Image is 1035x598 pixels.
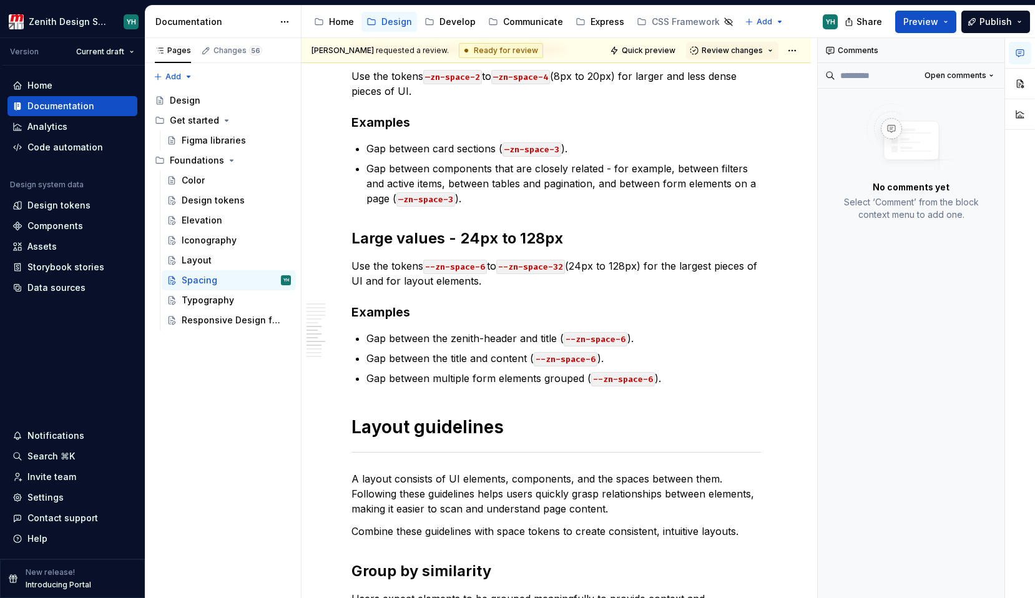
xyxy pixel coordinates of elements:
[182,314,285,326] div: Responsive Design for Touch Devices
[818,38,1004,63] div: Comments
[182,194,245,207] div: Design tokens
[925,71,986,81] span: Open comments
[7,237,137,257] a: Assets
[182,134,246,147] div: Figma libraries
[7,488,137,507] a: Settings
[419,12,481,32] a: Develop
[9,14,24,29] img: e95d57dd-783c-4905-b3fc-0c5af85c8823.png
[833,196,989,221] p: Select ‘Comment’ from the block context menu to add one.
[27,491,64,504] div: Settings
[491,70,550,84] code: —zn-space-4
[483,12,568,32] a: Communicate
[856,16,882,28] span: Share
[606,42,681,59] button: Quick preview
[7,216,137,236] a: Components
[381,16,412,28] div: Design
[7,117,137,137] a: Analytics
[311,46,449,56] span: requested a review.
[351,114,761,131] h3: Examples
[564,332,627,346] code: --zn-space-6
[155,46,191,56] div: Pages
[351,228,761,248] h2: Large values - 24px to 128px
[7,257,137,277] a: Storybook stories
[7,96,137,116] a: Documentation
[162,250,296,270] a: Layout
[652,16,720,28] div: CSS Framework
[361,12,417,32] a: Design
[150,150,296,170] div: Foundations
[27,199,91,212] div: Design tokens
[182,214,222,227] div: Elevation
[165,72,181,82] span: Add
[26,580,91,590] p: Introducing Portal
[27,141,103,154] div: Code automation
[591,16,624,28] div: Express
[503,142,561,157] code: —zn-space-3
[162,210,296,230] a: Elevation
[329,16,354,28] div: Home
[27,512,98,524] div: Contact support
[7,426,137,446] button: Notifications
[7,195,137,215] a: Design tokens
[170,94,200,107] div: Design
[366,351,761,366] p: Gap between the title and content ( ).
[182,294,234,306] div: Typography
[309,9,738,34] div: Page tree
[686,42,778,59] button: Review changes
[170,154,224,167] div: Foundations
[162,190,296,210] a: Design tokens
[351,562,491,580] strong: Group by similarity
[150,110,296,130] div: Get started
[534,352,597,366] code: --zn-space-6
[27,220,83,232] div: Components
[961,11,1030,33] button: Publish
[591,372,655,386] code: --zn-space-6
[7,76,137,96] a: Home
[150,91,296,330] div: Page tree
[162,170,296,190] a: Color
[27,120,67,133] div: Analytics
[71,43,140,61] button: Current draft
[496,260,565,274] code: --zn-space-32
[76,47,124,57] span: Current draft
[150,91,296,110] a: Design
[29,16,109,28] div: Zenith Design System
[351,69,761,99] p: Use the tokens to (8px to 20px) for larger and less dense pieces of UI.
[439,16,476,28] div: Develop
[7,467,137,487] a: Invite team
[26,567,75,577] p: New release!
[27,100,94,112] div: Documentation
[632,12,738,32] a: CSS Framework
[311,46,374,55] span: [PERSON_NAME]
[702,46,763,56] span: Review changes
[919,67,999,84] button: Open comments
[249,46,262,56] span: 56
[459,43,543,58] div: Ready for review
[27,450,75,463] div: Search ⌘K
[351,471,761,516] p: A layout consists of UI elements, components, and the spaces between them. Following these guidel...
[571,12,629,32] a: Express
[396,192,455,207] code: —zn-space-3
[351,258,761,288] p: Use the tokens to (24px to 128px) for the largest pieces of UI and for layout elements.
[622,46,675,56] span: Quick preview
[503,16,563,28] div: Communicate
[351,303,761,321] h3: Examples
[351,524,761,539] p: Combine these guidelines with space tokens to create consistent, intuitive layouts.
[366,161,761,206] p: Gap between components that are closely related - for example, between filters and active items, ...
[7,137,137,157] a: Code automation
[10,47,39,57] div: Version
[283,274,289,287] div: YH
[162,310,296,330] a: Responsive Design for Touch Devices
[182,254,212,267] div: Layout
[155,16,273,28] div: Documentation
[7,446,137,466] button: Search ⌘K
[27,429,84,442] div: Notifications
[895,11,956,33] button: Preview
[838,11,890,33] button: Share
[757,17,772,27] span: Add
[127,17,136,27] div: YH
[170,114,219,127] div: Get started
[182,174,205,187] div: Color
[213,46,262,56] div: Changes
[366,141,761,156] p: Gap between card sections ( ).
